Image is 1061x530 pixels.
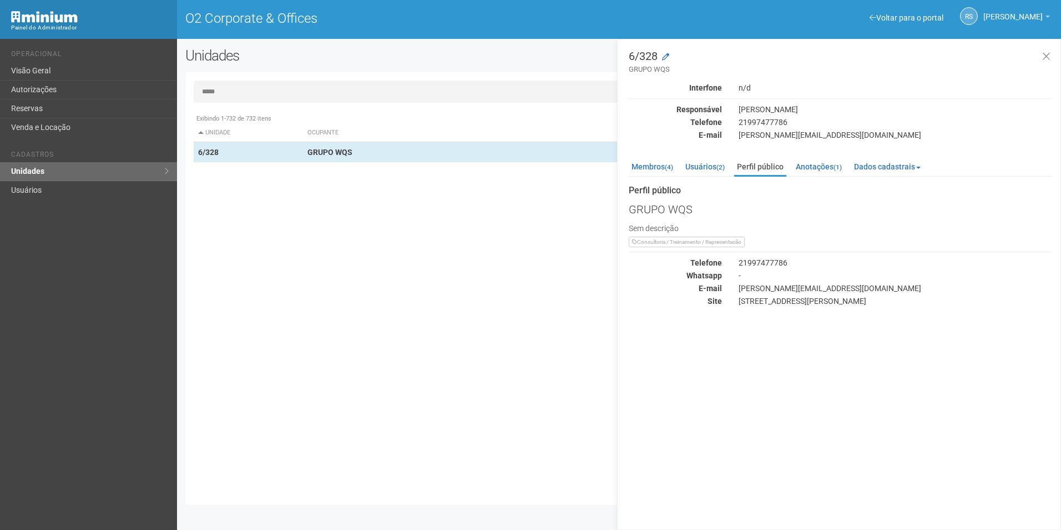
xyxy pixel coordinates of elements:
img: Minium [11,11,78,23]
a: Dados cadastrais [851,158,923,175]
a: Voltar para o portal [870,13,943,22]
div: 21997477786 [730,117,1060,127]
small: GRUPO WQS [629,64,1052,74]
a: Usuários(2) [683,158,727,175]
div: Telefone [620,117,730,127]
div: - [730,271,1060,281]
div: Sem descrição [629,223,942,246]
div: [STREET_ADDRESS][PERSON_NAME] [730,296,1060,306]
div: Whatsapp [620,271,730,281]
th: Unidade: activate to sort column descending [194,124,303,142]
strong: GRUPO WQS [307,148,352,157]
span: Rayssa Soares Ribeiro [983,2,1043,21]
div: 21997477786 [730,258,1060,268]
th: Ocupante: activate to sort column ascending [303,124,678,142]
a: Anotações(1) [793,158,845,175]
div: E-mail [620,283,730,293]
small: (2) [716,163,725,171]
strong: Perfil público [629,186,1052,196]
a: [PERSON_NAME] [983,14,1050,23]
a: RS [960,7,978,25]
li: Cadastros [11,151,169,162]
a: Modificar a unidade [662,52,669,63]
div: E-mail [620,130,730,140]
div: Telefone [620,258,730,268]
div: Responsável [620,104,730,114]
h2: Unidades [185,47,537,64]
a: Perfil público [734,158,786,177]
div: [PERSON_NAME][EMAIL_ADDRESS][DOMAIN_NAME] [730,283,1060,293]
div: Exibindo 1-732 de 732 itens [194,114,1044,124]
h3: GRUPO WQS [629,204,942,215]
h1: O2 Corporate & Offices [185,11,611,26]
div: Site [620,296,730,306]
div: n/d [730,83,1060,93]
div: Interfone [620,83,730,93]
li: Operacional [11,50,169,62]
small: (1) [833,163,842,171]
span: Consultoria / Treinamento / Representacão [629,237,745,247]
a: Membros(4) [629,158,676,175]
strong: 6/328 [198,148,219,157]
div: [PERSON_NAME] [730,104,1060,114]
small: (4) [665,163,673,171]
div: [PERSON_NAME][EMAIL_ADDRESS][DOMAIN_NAME] [730,130,1060,140]
h3: 6/328 [629,51,1052,74]
div: Painel do Administrador [11,23,169,33]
